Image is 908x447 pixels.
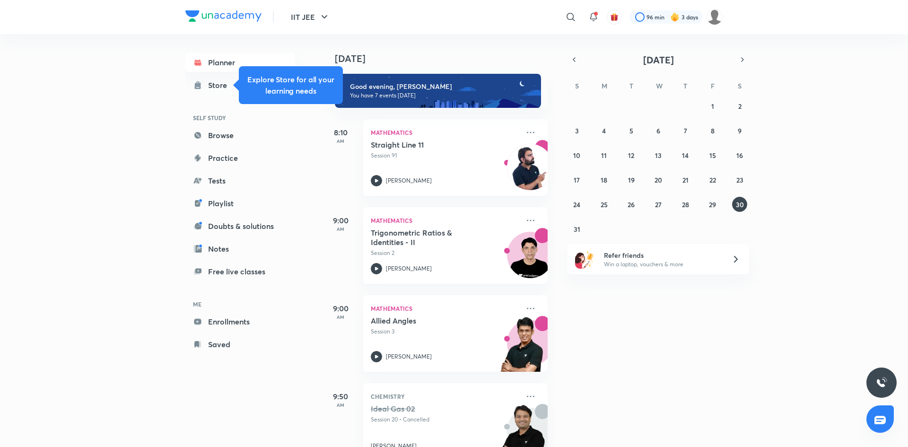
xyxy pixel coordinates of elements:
[496,316,548,381] img: unacademy
[705,197,720,212] button: August 29, 2025
[581,53,736,66] button: [DATE]
[371,316,489,325] h5: Allied Angles
[350,92,533,99] p: You have 7 events [DATE]
[682,175,689,184] abbr: August 21, 2025
[602,81,607,90] abbr: Monday
[185,171,295,190] a: Tests
[185,10,262,24] a: Company Logo
[655,175,662,184] abbr: August 20, 2025
[655,200,662,209] abbr: August 27, 2025
[656,81,663,90] abbr: Wednesday
[709,200,716,209] abbr: August 29, 2025
[711,102,714,111] abbr: August 1, 2025
[651,148,666,163] button: August 13, 2025
[738,102,742,111] abbr: August 2, 2025
[678,172,693,187] button: August 21, 2025
[335,53,557,64] h4: [DATE]
[604,250,720,260] h6: Refer friends
[628,200,635,209] abbr: August 26, 2025
[185,10,262,22] img: Company Logo
[371,215,519,226] p: Mathematics
[651,123,666,138] button: August 6, 2025
[575,81,579,90] abbr: Sunday
[322,402,359,408] p: AM
[185,110,295,126] h6: SELF STUDY
[335,74,541,108] img: evening
[185,296,295,312] h6: ME
[684,126,687,135] abbr: August 7, 2025
[350,82,533,91] h6: Good evening, [PERSON_NAME]
[624,172,639,187] button: August 19, 2025
[371,140,489,149] h5: Straight Line 11
[185,262,295,281] a: Free live classes
[682,200,689,209] abbr: August 28, 2025
[569,172,585,187] button: August 17, 2025
[185,76,295,95] a: Store
[732,172,747,187] button: August 23, 2025
[651,172,666,187] button: August 20, 2025
[371,228,489,247] h5: Trigonometric Ratios & Identities - II
[569,148,585,163] button: August 10, 2025
[569,197,585,212] button: August 24, 2025
[711,126,715,135] abbr: August 8, 2025
[574,175,580,184] abbr: August 17, 2025
[574,225,580,234] abbr: August 31, 2025
[596,123,611,138] button: August 4, 2025
[371,303,519,314] p: Mathematics
[285,8,336,26] button: IIT JEE
[624,148,639,163] button: August 12, 2025
[507,237,553,282] img: Avatar
[322,226,359,232] p: AM
[736,200,744,209] abbr: August 30, 2025
[246,74,335,96] h5: Explore Store for all your learning needs
[732,148,747,163] button: August 16, 2025
[601,151,607,160] abbr: August 11, 2025
[604,260,720,269] p: Win a laptop, vouchers & more
[876,377,887,388] img: ttu
[610,13,619,21] img: avatar
[185,53,295,72] a: Planner
[371,415,519,424] p: Session 20 • Cancelled
[670,12,680,22] img: streak
[322,215,359,226] h5: 9:00
[371,404,489,413] h5: Ideal Gas 02
[185,194,295,213] a: Playlist
[732,123,747,138] button: August 9, 2025
[208,79,233,91] div: Store
[678,123,693,138] button: August 7, 2025
[707,9,723,25] img: Aayush Kumar Jha
[736,151,743,160] abbr: August 16, 2025
[629,81,633,90] abbr: Tuesday
[678,148,693,163] button: August 14, 2025
[601,175,607,184] abbr: August 18, 2025
[386,176,432,185] p: [PERSON_NAME]
[738,81,742,90] abbr: Saturday
[371,151,519,160] p: Session 91
[573,151,580,160] abbr: August 10, 2025
[736,175,743,184] abbr: August 23, 2025
[596,148,611,163] button: August 11, 2025
[386,352,432,361] p: [PERSON_NAME]
[628,175,635,184] abbr: August 19, 2025
[185,149,295,167] a: Practice
[185,126,295,145] a: Browse
[624,123,639,138] button: August 5, 2025
[705,172,720,187] button: August 22, 2025
[575,250,594,269] img: referral
[607,9,622,25] button: avatar
[682,151,689,160] abbr: August 14, 2025
[709,175,716,184] abbr: August 22, 2025
[656,126,660,135] abbr: August 6, 2025
[655,151,662,160] abbr: August 13, 2025
[596,172,611,187] button: August 18, 2025
[569,221,585,237] button: August 31, 2025
[711,81,715,90] abbr: Friday
[386,264,432,273] p: [PERSON_NAME]
[185,217,295,236] a: Doubts & solutions
[678,197,693,212] button: August 28, 2025
[185,335,295,354] a: Saved
[643,53,674,66] span: [DATE]
[322,303,359,314] h5: 9:00
[185,312,295,331] a: Enrollments
[705,123,720,138] button: August 8, 2025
